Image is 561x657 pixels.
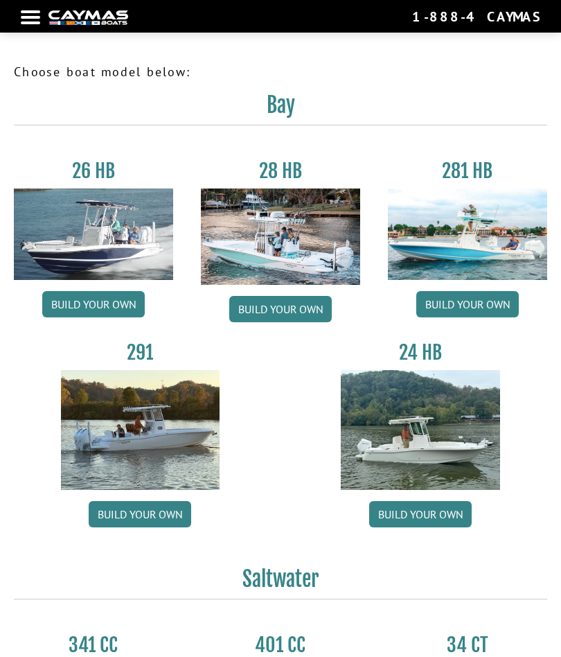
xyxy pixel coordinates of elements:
a: Build your own [369,501,472,527]
img: 24_HB_thumbnail.jpg [341,370,500,489]
h3: 34 CT [388,633,547,657]
h3: 401 CC [201,633,360,657]
h3: 24 HB [341,340,500,365]
img: 28_hb_thumbnail_for_caymas_connect.jpg [201,189,360,285]
img: 291_Thumbnail.jpg [61,370,220,489]
a: Build your own [42,291,145,317]
div: 1-888-4CAYMAS [412,8,540,26]
h3: 291 [61,340,220,365]
h3: 28 HB [201,159,360,183]
img: 26_new_photo_resized.jpg [14,189,173,280]
h3: 26 HB [14,159,173,183]
a: Build your own [416,291,519,317]
h2: Bay [14,92,547,125]
a: Build your own [229,296,332,322]
img: 28-hb-twin.jpg [388,189,547,280]
h2: Saltwater [14,566,547,599]
img: white-logo-c9c8dbefe5ff5ceceb0f0178aa75bf4bb51f6bca0971e226c86eb53dfe498488.png [48,10,128,25]
p: Choose boat model below: [14,62,547,81]
h3: 341 CC [14,633,173,657]
h3: 281 HB [388,159,547,183]
a: Build your own [89,501,191,527]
